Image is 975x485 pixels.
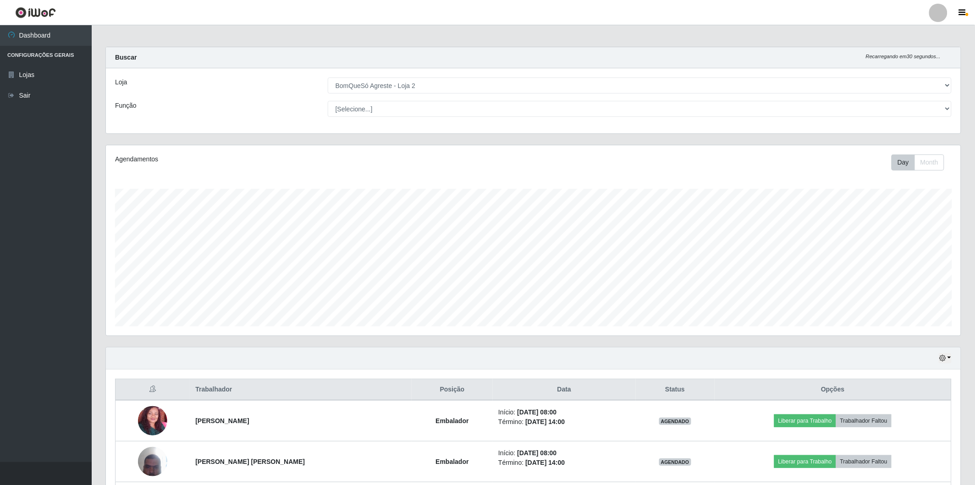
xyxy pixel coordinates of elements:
th: Status [636,379,715,401]
img: 1695958183677.jpeg [138,391,167,451]
li: Início: [498,448,630,458]
button: Day [892,154,915,171]
i: Recarregando em 30 segundos... [866,54,941,59]
button: Trabalhador Faltou [836,414,892,427]
label: Loja [115,77,127,87]
img: 1722619557508.jpeg [138,442,167,481]
button: Trabalhador Faltou [836,455,892,468]
strong: Embalador [435,417,468,424]
label: Função [115,101,137,110]
li: Término: [498,458,630,468]
button: Liberar para Trabalho [774,455,836,468]
th: Data [493,379,635,401]
strong: [PERSON_NAME] [PERSON_NAME] [195,458,305,465]
div: Toolbar with button groups [892,154,952,171]
span: AGENDADO [659,458,691,466]
time: [DATE] 14:00 [525,459,565,466]
button: Month [914,154,944,171]
th: Trabalhador [190,379,412,401]
button: Liberar para Trabalho [774,414,836,427]
span: AGENDADO [659,418,691,425]
div: Agendamentos [115,154,456,164]
div: First group [892,154,944,171]
strong: [PERSON_NAME] [195,417,249,424]
img: CoreUI Logo [15,7,56,18]
li: Término: [498,417,630,427]
strong: Embalador [435,458,468,465]
time: [DATE] 14:00 [525,418,565,425]
th: Posição [412,379,493,401]
time: [DATE] 08:00 [518,408,557,416]
th: Opções [715,379,952,401]
li: Início: [498,408,630,417]
time: [DATE] 08:00 [518,449,557,457]
strong: Buscar [115,54,137,61]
